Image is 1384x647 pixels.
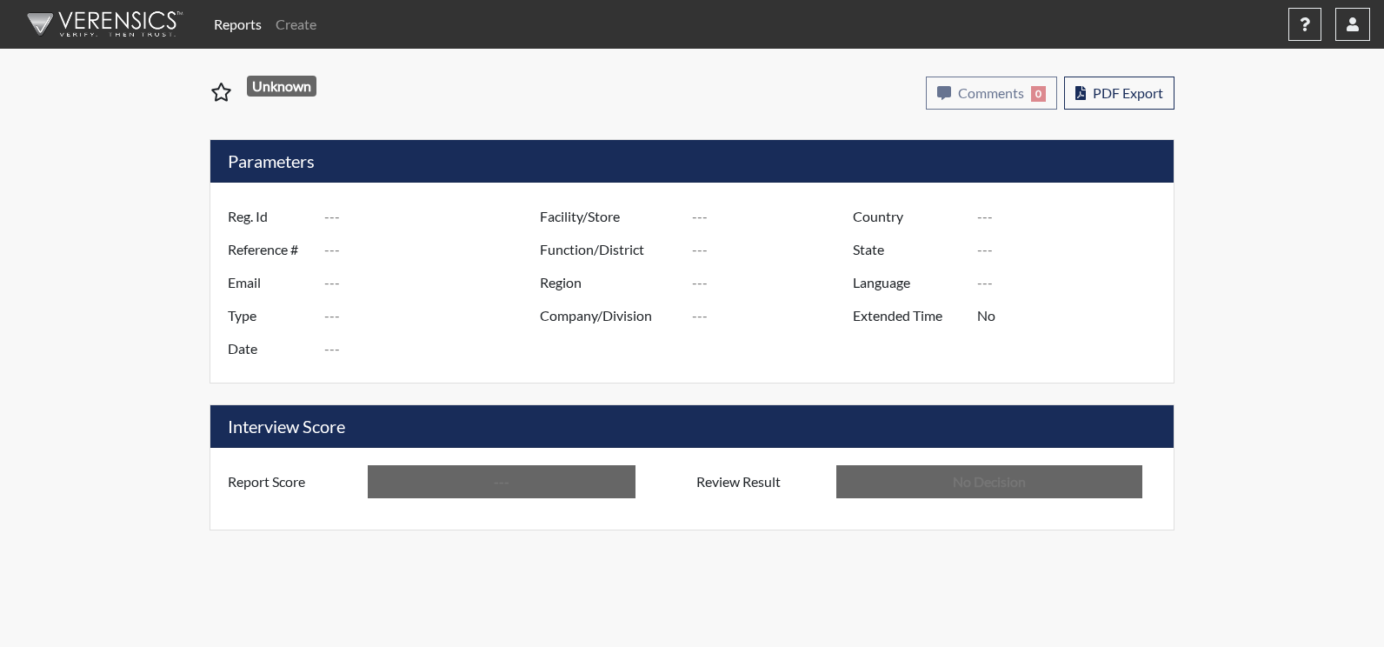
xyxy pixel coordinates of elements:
input: --- [692,233,857,266]
input: --- [977,200,1169,233]
button: Comments0 [926,77,1057,110]
label: Extended Time [840,299,977,332]
label: Review Result [683,465,836,498]
input: --- [368,465,635,498]
input: --- [977,299,1169,332]
a: Create [269,7,323,42]
input: --- [692,299,857,332]
label: Report Score [215,465,368,498]
h5: Parameters [210,140,1174,183]
span: 0 [1031,86,1046,102]
label: Region [527,266,692,299]
label: Date [215,332,324,365]
label: Type [215,299,324,332]
input: --- [692,266,857,299]
label: Email [215,266,324,299]
h5: Interview Score [210,405,1174,448]
input: --- [977,233,1169,266]
input: --- [324,266,544,299]
label: Reference # [215,233,324,266]
label: Facility/Store [527,200,692,233]
label: Language [840,266,977,299]
input: --- [692,200,857,233]
input: No Decision [836,465,1142,498]
span: Unknown [247,76,317,97]
label: Reg. Id [215,200,324,233]
input: --- [324,200,544,233]
label: Company/Division [527,299,692,332]
input: --- [977,266,1169,299]
button: PDF Export [1064,77,1174,110]
span: Comments [958,84,1024,101]
label: Country [840,200,977,233]
a: Reports [207,7,269,42]
input: --- [324,332,544,365]
label: Function/District [527,233,692,266]
input: --- [324,299,544,332]
input: --- [324,233,544,266]
span: PDF Export [1093,84,1163,101]
label: State [840,233,977,266]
